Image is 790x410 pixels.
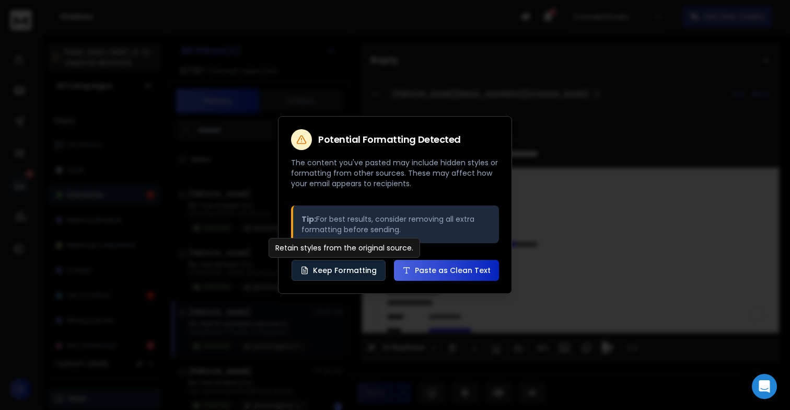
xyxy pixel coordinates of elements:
[752,374,777,399] div: Open Intercom Messenger
[318,135,461,144] h2: Potential Formatting Detected
[394,260,499,281] button: Paste as Clean Text
[269,238,420,258] div: Retain styles from the original source.
[292,260,386,281] button: Keep Formatting
[291,157,499,189] p: The content you've pasted may include hidden styles or formatting from other sources. These may a...
[301,214,316,224] strong: Tip:
[301,214,491,235] p: For best results, consider removing all extra formatting before sending.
